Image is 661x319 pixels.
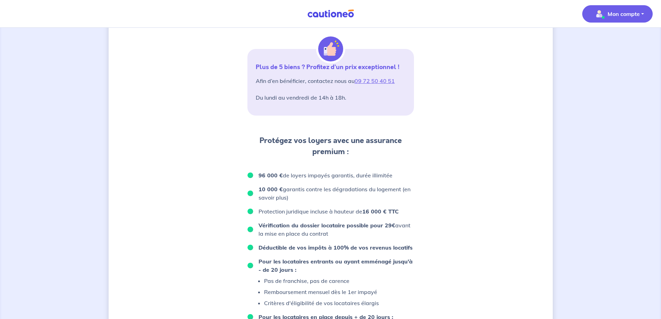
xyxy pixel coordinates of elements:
[259,207,399,216] p: Protection juridique incluse à hauteur de
[264,288,379,296] p: Remboursement mensuel dès le 1er impayé
[318,36,343,61] img: illu_alert_hand.svg
[355,77,395,84] a: 09 72 50 40 51
[256,62,400,72] strong: Plus de 5 biens ? Profitez d’un prix exceptionnel !
[608,10,640,18] p: Mon compte
[264,299,379,307] p: Critères d'éligibilité de vos locataires élargis
[256,77,406,102] p: Afin d’en bénéficier, contactez nous au Du lundi au vendredi de 14h à 18h.
[582,5,653,23] button: illu_account_valid_menu.svgMon compte
[259,172,283,179] strong: 96 000 €
[264,277,379,285] p: Pas de franchise, pas de carence
[259,186,283,193] strong: 10 000 €
[259,222,395,229] strong: Vérification du dossier locataire possible pour 29€
[259,185,414,202] p: garantis contre les dégradations du logement (en savoir plus)
[259,221,414,238] p: avant la mise en place du contrat
[259,171,392,179] p: de loyers impayés garantis, durée illimitée
[247,135,414,157] p: Protégez vos loyers avec une assurance premium :
[259,244,413,251] strong: Déductible de vos impôts à 100% de vos revenus locatifs
[362,208,399,215] strong: 16 000 € TTC
[305,9,357,18] img: Cautioneo
[259,258,413,273] strong: Pour les locataires entrants ou ayant emménagé jusqu'à - de 20 jours :
[594,8,605,19] img: illu_account_valid_menu.svg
